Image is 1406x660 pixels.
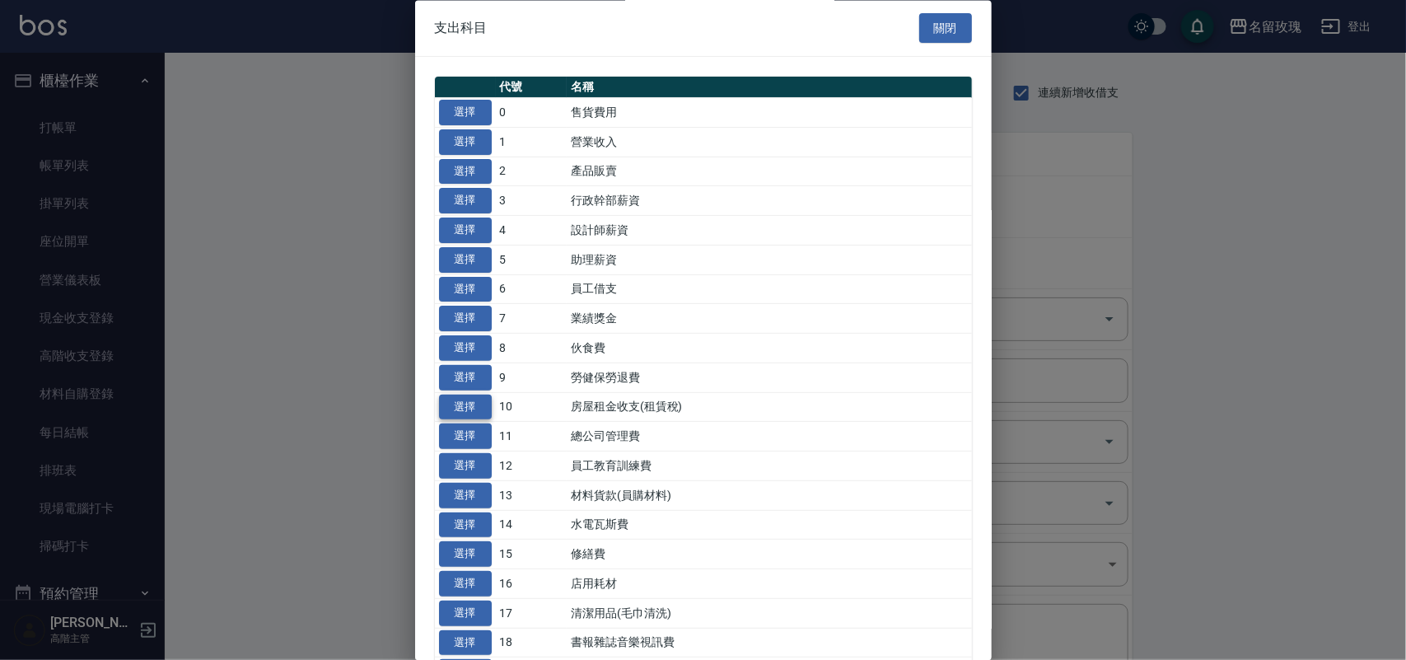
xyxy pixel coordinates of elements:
td: 12 [496,452,568,481]
button: 選擇 [439,601,492,626]
td: 業績獎金 [567,304,971,334]
button: 選擇 [439,424,492,450]
button: 選擇 [439,101,492,126]
td: 16 [496,569,568,599]
td: 勞健保勞退費 [567,363,971,393]
td: 8 [496,334,568,363]
td: 員工借支 [567,275,971,305]
td: 6 [496,275,568,305]
td: 材料貨款(員購材料) [567,481,971,511]
td: 13 [496,481,568,511]
td: 營業收入 [567,128,971,157]
span: 支出科目 [435,20,488,36]
th: 名稱 [567,77,971,99]
button: 選擇 [439,247,492,273]
button: 選擇 [439,189,492,214]
button: 選擇 [439,572,492,597]
td: 2 [496,157,568,187]
td: 10 [496,393,568,423]
button: 選擇 [439,218,492,244]
button: 選擇 [439,483,492,508]
td: 修繕費 [567,540,971,569]
td: 清潔用品(毛巾清洗) [567,599,971,629]
td: 售貨費用 [567,98,971,128]
button: 選擇 [439,454,492,480]
td: 店用耗材 [567,569,971,599]
td: 書報雜誌音樂視訊費 [567,629,971,658]
button: 選擇 [439,513,492,538]
td: 產品販賣 [567,157,971,187]
td: 設計師薪資 [567,216,971,246]
button: 選擇 [439,365,492,391]
td: 房屋租金收支(租賃稅) [567,393,971,423]
td: 總公司管理費 [567,422,971,452]
button: 選擇 [439,129,492,155]
td: 1 [496,128,568,157]
td: 18 [496,629,568,658]
button: 選擇 [439,630,492,656]
td: 4 [496,216,568,246]
td: 員工教育訓練費 [567,452,971,481]
td: 3 [496,186,568,216]
button: 關閉 [919,13,972,44]
button: 選擇 [439,395,492,420]
td: 伙食費 [567,334,971,363]
td: 14 [496,511,568,541]
td: 助理薪資 [567,246,971,275]
td: 17 [496,599,568,629]
button: 選擇 [439,542,492,568]
button: 選擇 [439,336,492,362]
button: 選擇 [439,307,492,332]
td: 7 [496,304,568,334]
td: 15 [496,540,568,569]
button: 選擇 [439,277,492,302]
button: 選擇 [439,159,492,185]
td: 5 [496,246,568,275]
th: 代號 [496,77,568,99]
td: 11 [496,422,568,452]
td: 行政幹部薪資 [567,186,971,216]
td: 水電瓦斯費 [567,511,971,541]
td: 0 [496,98,568,128]
td: 9 [496,363,568,393]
